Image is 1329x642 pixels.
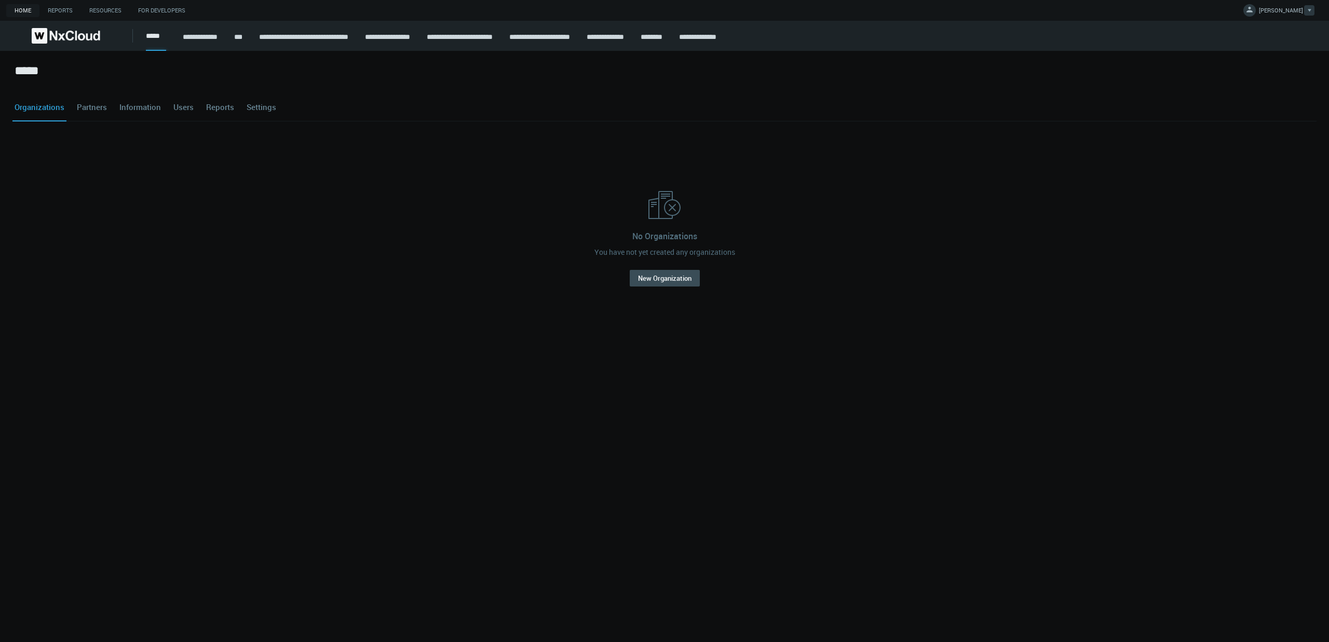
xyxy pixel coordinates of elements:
[6,4,39,17] a: Home
[632,230,697,242] div: No Organizations
[81,4,130,17] a: Resources
[32,28,100,44] img: Nx Cloud logo
[39,4,81,17] a: Reports
[130,4,194,17] a: For Developers
[204,93,236,121] a: Reports
[1259,6,1303,18] span: [PERSON_NAME]
[117,93,163,121] a: Information
[245,93,278,121] a: Settings
[594,247,735,257] div: You have not yet created any organizations
[75,93,109,121] a: Partners
[630,270,700,286] button: New Organization
[171,93,196,121] a: Users
[12,93,66,121] a: Organizations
